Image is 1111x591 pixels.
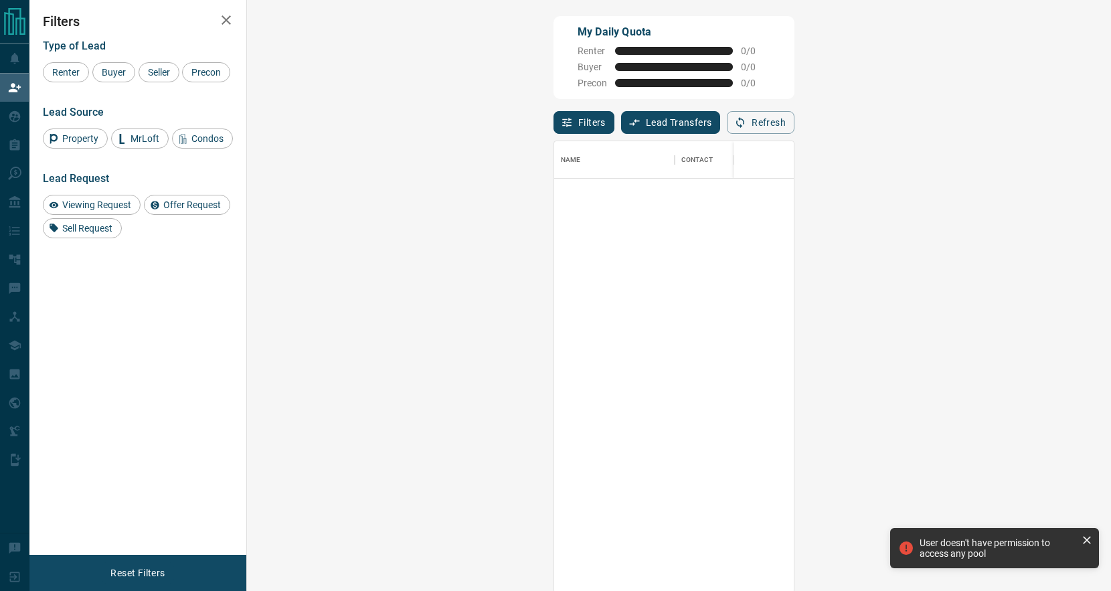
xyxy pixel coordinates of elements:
[621,111,721,134] button: Lead Transfers
[578,62,607,72] span: Buyer
[144,195,230,215] div: Offer Request
[43,13,233,29] h2: Filters
[681,141,713,179] div: Contact
[43,39,106,52] span: Type of Lead
[43,195,141,215] div: Viewing Request
[554,141,675,179] div: Name
[741,78,770,88] span: 0 / 0
[58,223,117,234] span: Sell Request
[126,133,164,144] span: MrLoft
[43,62,89,82] div: Renter
[143,67,175,78] span: Seller
[58,199,136,210] span: Viewing Request
[159,199,226,210] span: Offer Request
[43,106,104,118] span: Lead Source
[920,537,1076,559] div: User doesn't have permission to access any pool
[43,129,108,149] div: Property
[43,218,122,238] div: Sell Request
[675,141,782,179] div: Contact
[139,62,179,82] div: Seller
[182,62,230,82] div: Precon
[741,46,770,56] span: 0 / 0
[58,133,103,144] span: Property
[111,129,169,149] div: MrLoft
[187,133,228,144] span: Condos
[102,562,173,584] button: Reset Filters
[741,62,770,72] span: 0 / 0
[553,111,614,134] button: Filters
[48,67,84,78] span: Renter
[578,78,607,88] span: Precon
[97,67,131,78] span: Buyer
[187,67,226,78] span: Precon
[727,111,794,134] button: Refresh
[92,62,135,82] div: Buyer
[578,46,607,56] span: Renter
[561,141,581,179] div: Name
[43,172,109,185] span: Lead Request
[172,129,233,149] div: Condos
[578,24,770,40] p: My Daily Quota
